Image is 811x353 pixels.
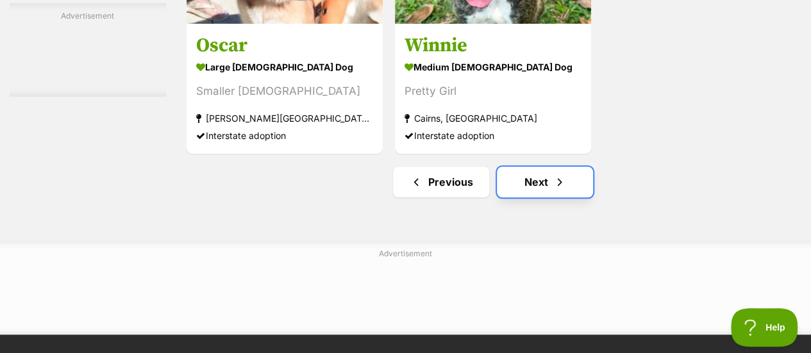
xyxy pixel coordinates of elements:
[405,33,581,58] h3: Winnie
[405,83,581,100] div: Pretty Girl
[196,83,373,100] div: Smaller [DEMOGRAPHIC_DATA]
[395,24,591,154] a: Winnie medium [DEMOGRAPHIC_DATA] Dog Pretty Girl Cairns, [GEOGRAPHIC_DATA] Interstate adoption
[185,167,801,197] nav: Pagination
[187,24,383,154] a: Oscar large [DEMOGRAPHIC_DATA] Dog Smaller [DEMOGRAPHIC_DATA] [PERSON_NAME][GEOGRAPHIC_DATA][PERS...
[196,127,373,144] div: Interstate adoption
[196,110,373,127] strong: [PERSON_NAME][GEOGRAPHIC_DATA][PERSON_NAME], [GEOGRAPHIC_DATA]
[731,308,798,347] iframe: Help Scout Beacon - Open
[497,167,593,197] a: Next page
[405,58,581,76] strong: medium [DEMOGRAPHIC_DATA] Dog
[196,33,373,58] h3: Oscar
[10,3,166,97] div: Advertisement
[393,167,489,197] a: Previous page
[405,127,581,144] div: Interstate adoption
[196,58,373,76] strong: large [DEMOGRAPHIC_DATA] Dog
[405,110,581,127] strong: Cairns, [GEOGRAPHIC_DATA]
